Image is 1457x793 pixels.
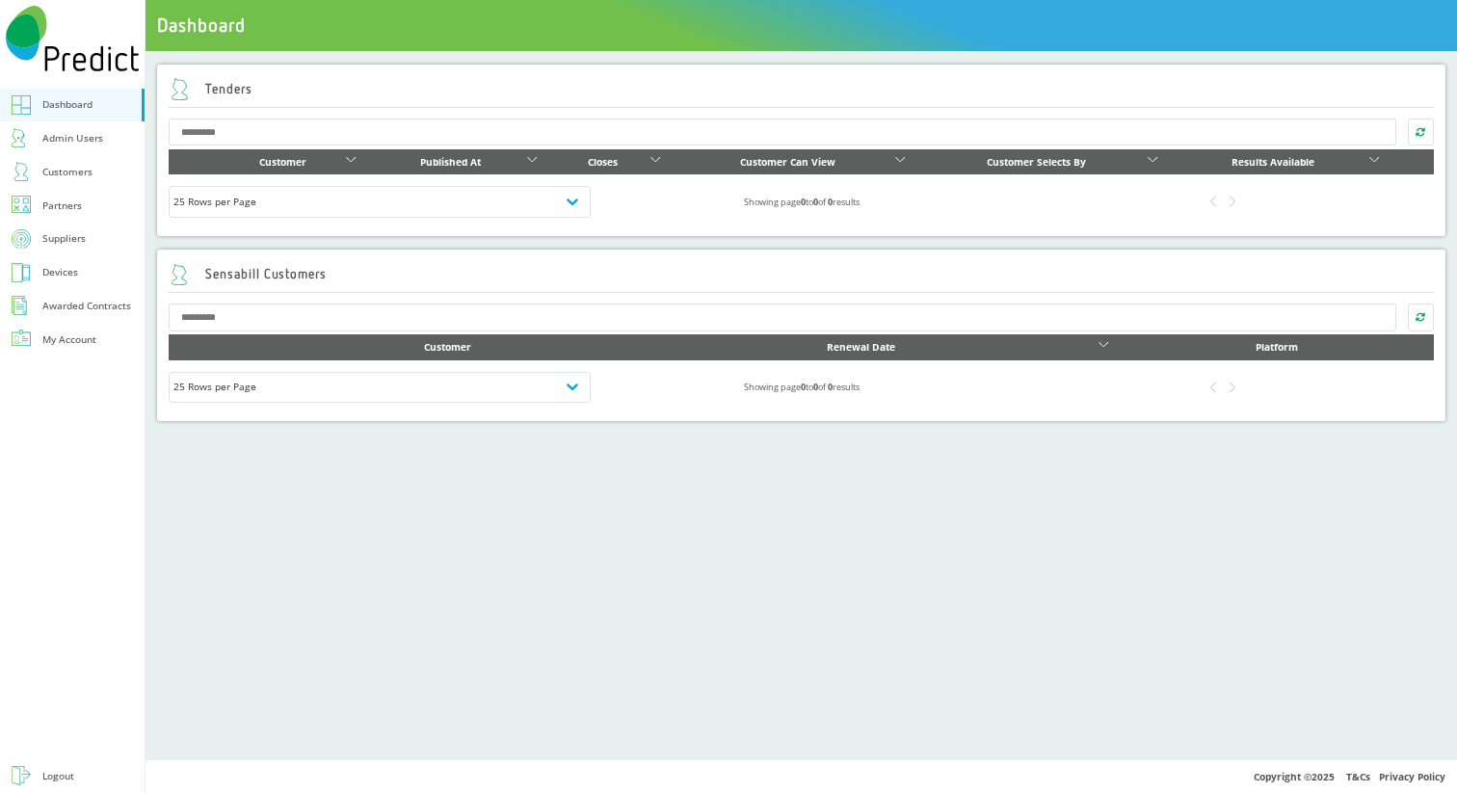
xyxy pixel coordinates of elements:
[42,197,82,215] div: Partners
[1346,770,1370,783] a: T&Cs
[42,297,131,315] div: Awarded Contracts
[379,153,522,172] div: Published At
[560,153,647,172] div: Closes
[627,338,1095,357] div: Renewal Date
[801,196,806,208] b: 0
[42,767,74,785] div: Logout
[591,193,1013,211] div: Showing page to of results
[591,378,1013,396] div: Showing page to of results
[1132,338,1423,357] div: Platform
[42,129,103,147] div: Admin Users
[828,196,833,208] b: 0
[291,338,604,357] div: Customer
[224,153,342,172] div: Customer
[146,759,1457,793] div: Copyright © 2025
[42,95,93,114] div: Dashboard
[1379,770,1445,783] a: Privacy Policy
[169,264,327,286] h2: Sensabill Customers
[1180,153,1365,172] div: Results Available
[929,153,1144,172] div: Customer Selects By
[42,163,93,181] div: Customers
[6,6,139,71] img: Predict Mobile
[813,196,818,208] b: 0
[173,193,586,211] div: 25 Rows per Page
[169,78,252,100] h2: Tenders
[42,229,86,248] div: Suppliers
[828,381,833,393] b: 0
[683,153,891,172] div: Customer Can View
[42,263,78,281] div: Devices
[813,381,818,393] b: 0
[173,378,586,396] div: 25 Rows per Page
[801,381,806,393] b: 0
[42,330,96,349] div: My Account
